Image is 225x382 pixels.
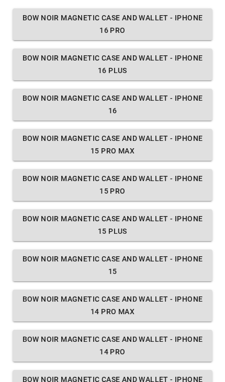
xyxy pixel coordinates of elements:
[13,129,212,161] button: Bow Noir Magnetic Case and Wallet - iPhone 15 Pro Max
[13,209,212,241] button: Bow Noir Magnetic Case and Wallet - iPhone 15 Plus
[13,169,212,201] button: Bow Noir Magnetic Case and Wallet - iPhone 15 Pro
[13,330,212,362] button: Bow Noir Magnetic Case and Wallet - iPhone 14 Pro
[13,49,212,80] button: Bow Noir Magnetic Case and Wallet - iPhone 16 Plus
[13,8,212,40] button: Bow Noir Magnetic Case and Wallet - iPhone 16 Pro
[13,249,212,281] button: Bow Noir Magnetic Case and Wallet - iPhone 15
[13,89,212,121] button: Bow Noir Magnetic Case and Wallet - iPhone 16
[13,290,212,321] button: Bow Noir Magnetic Case and Wallet - iPhone 14 Pro Max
